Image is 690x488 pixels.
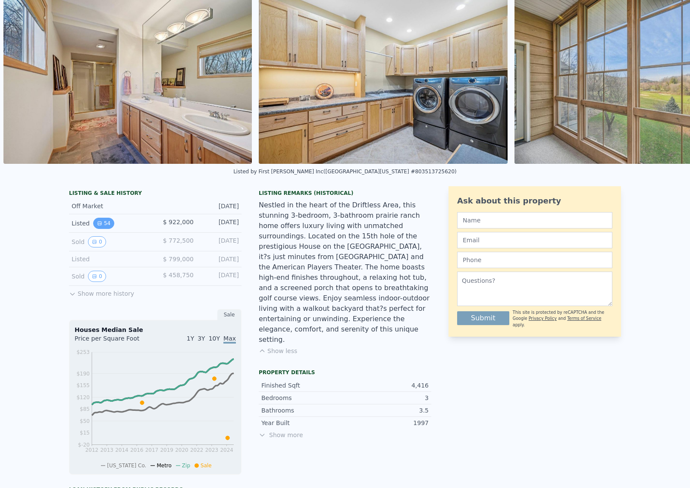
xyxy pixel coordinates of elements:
tspan: $85 [80,406,90,412]
div: Bathrooms [261,406,345,415]
span: 10Y [209,335,220,342]
tspan: 2012 [85,447,99,453]
div: Sold [72,271,148,282]
div: Off Market [72,202,148,210]
input: Name [457,212,612,228]
div: Ask about this property [457,195,612,207]
tspan: 2013 [100,447,113,453]
tspan: $253 [76,349,90,355]
div: [DATE] [201,271,239,282]
div: Houses Median Sale [75,325,236,334]
tspan: 2019 [160,447,173,453]
span: Show more [259,431,431,439]
span: 3Y [198,335,205,342]
div: [DATE] [201,218,239,229]
div: [DATE] [201,202,239,210]
input: Phone [457,252,612,268]
tspan: $15 [80,430,90,436]
div: 3.5 [345,406,429,415]
span: Metro [157,463,171,469]
div: Property details [259,369,431,376]
div: 4,416 [345,381,429,390]
div: Sold [72,236,148,247]
span: Zip [182,463,190,469]
div: 3 [345,394,429,402]
div: Listed by First [PERSON_NAME] Inc ([GEOGRAPHIC_DATA][US_STATE] #803513725620) [233,169,457,175]
div: 1997 [345,419,429,427]
tspan: $120 [76,394,90,400]
button: View historical data [88,236,106,247]
span: $ 772,500 [163,237,194,244]
span: $ 458,750 [163,272,194,278]
div: [DATE] [201,255,239,263]
a: Privacy Policy [529,316,557,321]
div: Listed [72,255,148,263]
span: $ 922,000 [163,219,194,225]
div: Finished Sqft [261,381,345,390]
div: [DATE] [201,236,239,247]
input: Email [457,232,612,248]
div: Bedrooms [261,394,345,402]
tspan: $190 [76,371,90,377]
div: LISTING & SALE HISTORY [69,190,241,198]
button: Submit [457,311,509,325]
span: $ 799,000 [163,256,194,263]
tspan: 2017 [145,447,159,453]
div: Nestled in the heart of the Driftless Area, this stunning 3-bedroom, 3-bathroom prairie ranch hom... [259,200,431,345]
span: 1Y [187,335,194,342]
tspan: 2016 [130,447,144,453]
div: Year Built [261,419,345,427]
span: Max [223,335,236,344]
tspan: $-20 [78,442,90,448]
tspan: 2014 [115,447,129,453]
div: Listed [72,218,148,229]
tspan: $155 [76,382,90,388]
span: [US_STATE] Co. [107,463,146,469]
button: View historical data [88,271,106,282]
div: Listing Remarks (Historical) [259,190,431,197]
tspan: $50 [80,418,90,424]
div: Sale [217,309,241,320]
div: Price per Square Foot [75,334,155,348]
tspan: 2020 [175,447,188,453]
button: Show less [259,347,297,355]
a: Terms of Service [567,316,601,321]
button: Show more history [69,286,134,298]
tspan: 2024 [220,447,233,453]
tspan: 2022 [190,447,204,453]
div: This site is protected by reCAPTCHA and the Google and apply. [513,310,612,328]
button: View historical data [93,218,114,229]
tspan: 2023 [205,447,219,453]
span: Sale [201,463,212,469]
